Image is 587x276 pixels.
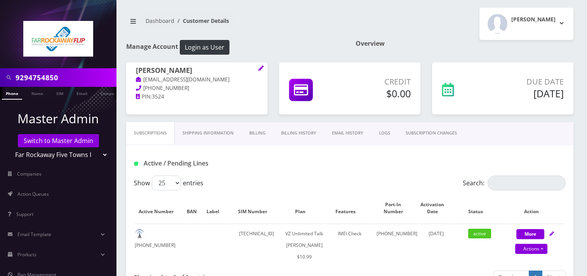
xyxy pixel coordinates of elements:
span: [PHONE_NUMBER] [143,85,189,91]
button: Login as User [180,40,229,55]
p: Due Date [486,76,564,88]
div: IMEI Check [324,228,375,240]
a: Email [73,87,91,99]
a: [EMAIL_ADDRESS][DOMAIN_NAME] [136,76,229,84]
a: Shipping Information [175,122,241,144]
span: active [468,229,491,238]
img: Active / Pending Lines [134,162,138,166]
a: Actions [515,244,547,254]
nav: breadcrumb [126,13,344,35]
th: Features: activate to sort column ascending [324,193,375,223]
select: Showentries [152,176,181,190]
a: Phone [2,87,22,100]
td: [PHONE_NUMBER] [135,224,186,267]
h5: [DATE] [486,88,564,99]
span: Email Template [17,231,51,238]
span: Action Queues [17,191,49,197]
td: VZ Unlimited Talk [PERSON_NAME] $10.99 [285,224,323,267]
th: Activation Date: activate to sort column ascending [419,193,453,223]
a: Company [97,87,123,99]
h5: $0.00 [344,88,411,99]
a: Billing [241,122,273,144]
span: Companies [17,171,42,177]
a: Billing History [273,122,324,144]
th: Active Number: activate to sort column ascending [135,193,186,223]
h1: Overview [356,40,573,47]
img: default.png [135,229,144,239]
th: Port-In Number: activate to sort column ascending [376,193,419,223]
td: [PHONE_NUMBER] [376,224,419,267]
th: Label: activate to sort column ascending [206,193,228,223]
a: PIN: [136,93,152,101]
input: Search in Company [16,70,115,85]
span: Support [16,211,33,217]
td: [TECHNICAL_ID] [228,224,284,267]
a: Dashboard [146,17,174,24]
a: LOGS [371,122,398,144]
a: Login as User [178,42,229,51]
a: Switch to Master Admin [18,134,99,147]
h1: Manage Account [126,40,344,55]
label: Show entries [134,176,203,190]
th: SIM Number: activate to sort column ascending [228,193,284,223]
h2: [PERSON_NAME] [511,16,556,23]
a: Subscriptions [126,122,175,144]
button: More [516,229,544,239]
span: [DATE] [429,230,444,237]
a: Name [28,87,47,99]
li: Customer Details [174,17,229,25]
p: Credit [344,76,411,88]
span: 3524 [152,93,164,100]
h1: [PERSON_NAME] [136,66,258,76]
input: Search: [488,176,566,190]
a: SIM [52,87,67,99]
th: Action: activate to sort column ascending [505,193,565,223]
span: Products [17,251,36,258]
th: Status: activate to sort column ascending [454,193,505,223]
th: BAN: activate to sort column ascending [186,193,205,223]
h1: Active / Pending Lines [134,160,270,167]
label: Search: [463,176,566,190]
a: SUBSCRIPTION CHANGES [398,122,465,144]
img: Far Rockaway Five Towns Flip [23,21,93,57]
button: [PERSON_NAME] [479,8,573,40]
th: Plan: activate to sort column ascending [285,193,323,223]
a: EMAIL HISTORY [324,122,371,144]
